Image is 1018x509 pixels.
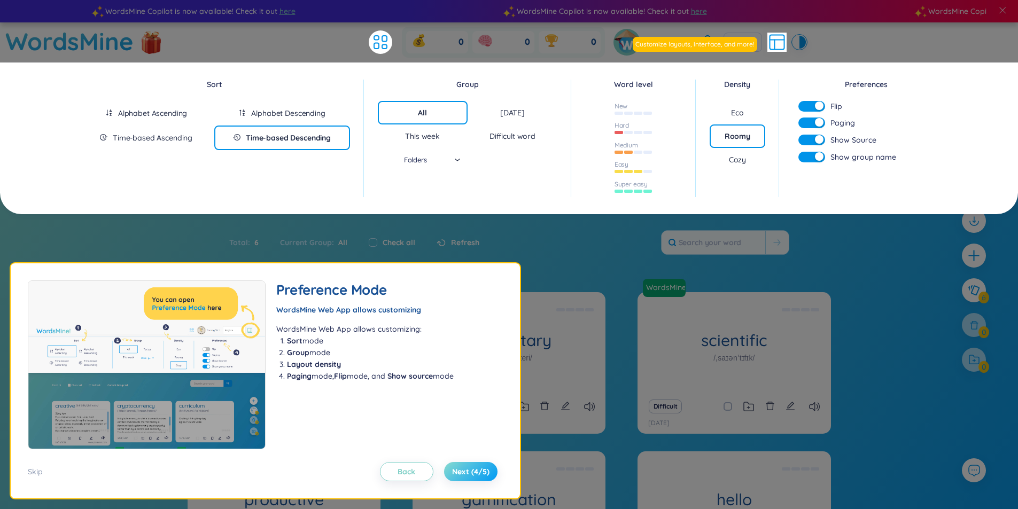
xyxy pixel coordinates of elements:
div: New [615,102,628,111]
b: Flip [334,371,347,381]
div: Roomy [725,131,750,142]
span: Paging [830,117,855,129]
button: Next (4/5) [444,462,498,481]
span: sort-descending [238,109,246,116]
div: Alphabet Descending [251,108,325,119]
div: WordsMine Copilot is now available! Check it out [97,5,508,17]
div: Total : [229,231,269,254]
span: edit [561,401,570,411]
img: avatar [613,29,640,56]
span: here [278,5,294,17]
div: Word level [585,79,682,90]
label: Check all [383,237,415,248]
span: All [334,238,347,247]
a: avatar [613,29,643,56]
div: Cozy [729,154,746,165]
span: Refresh [451,237,479,248]
span: Show group name [830,151,896,163]
span: Back [398,466,415,477]
h2: Preference Mode [276,280,493,300]
h1: gamification [413,490,605,509]
div: WordsMine Copilot is now available! Check it out [508,5,920,17]
a: WordsMine [643,279,690,297]
div: Medium [615,141,638,150]
p: [DATE] [648,418,670,428]
span: 0 [591,36,596,48]
div: Alphabet Ascending [118,108,187,119]
li: mode, mode, and mode [287,370,493,382]
h1: hello [638,490,830,509]
div: Difficult word [489,131,535,142]
div: Preferences [793,79,940,90]
button: Difficult [649,400,682,413]
span: 0 [459,36,464,48]
span: edit [786,401,795,411]
div: Density [710,79,765,90]
span: 6 [250,237,259,248]
span: Next (4/5) [452,466,489,477]
b: Sort [287,336,302,346]
div: Skip [28,466,43,477]
span: Show Source [830,134,876,146]
a: WordsMine [5,22,134,60]
div: Easy [615,160,629,169]
input: Search your word [662,231,765,254]
a: WordsMine [642,282,687,293]
div: Super easy [615,180,648,189]
button: delete [540,399,549,414]
button: edit [561,399,570,414]
h1: scientific [638,331,830,350]
span: field-time [100,134,107,141]
div: WordsMine Web App allows customizing [276,304,493,316]
li: mode [287,335,493,347]
h1: productive [188,490,380,509]
div: Hard [615,121,630,130]
li: mode [287,347,493,358]
span: here [690,5,706,17]
div: Time-based Descending [246,132,331,143]
img: flashSalesIcon.a7f4f837.png [141,26,162,58]
span: 0 [525,36,530,48]
span: Flip [830,101,842,112]
button: delete [765,399,775,414]
p: WordsMine Web App allows customizing: [276,323,493,335]
div: Group [378,79,558,90]
span: delete [540,401,549,411]
b: Show source [387,371,433,381]
span: plus [967,249,981,262]
b: Group [287,348,309,357]
div: Time-based Ascending [113,132,192,143]
h1: /ˌsaɪənˈtɪfɪk/ [713,352,755,364]
b: Paging [287,371,312,381]
div: All [418,107,427,118]
button: edit [786,399,795,414]
div: Eco [731,107,744,118]
b: Layout density [287,359,341,369]
span: sort-ascending [105,109,113,116]
div: Current Group : [269,231,358,254]
div: Sort [79,79,350,90]
div: This week [405,131,440,142]
div: [DATE] [500,107,525,118]
span: field-time [233,134,240,141]
button: Back [380,462,433,481]
span: delete [765,401,775,411]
